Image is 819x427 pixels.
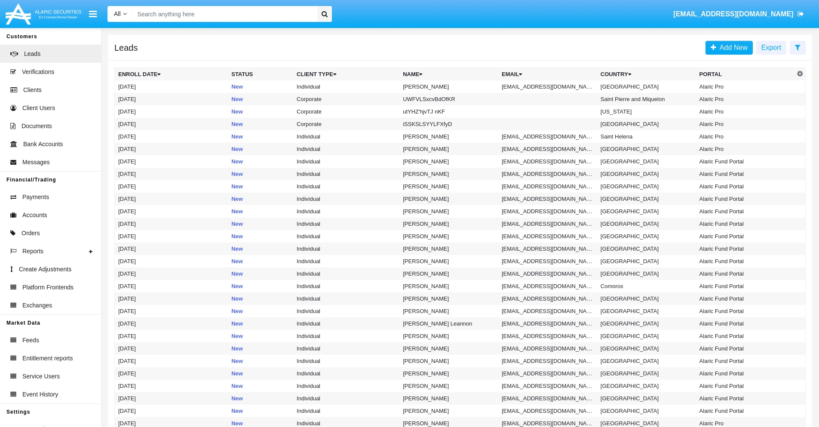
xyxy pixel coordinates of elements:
[498,280,597,292] td: [EMAIL_ADDRESS][DOMAIN_NAME]
[19,265,71,274] span: Create Adjustments
[115,230,228,243] td: [DATE]
[228,305,293,317] td: New
[597,380,696,392] td: [GEOGRAPHIC_DATA]
[293,342,399,355] td: Individual
[22,354,73,363] span: Entitlement reports
[22,301,52,310] span: Exchanges
[696,205,795,218] td: Alaric Fund Portal
[115,218,228,230] td: [DATE]
[228,93,293,105] td: New
[399,255,498,267] td: [PERSON_NAME]
[228,130,293,143] td: New
[228,80,293,93] td: New
[293,292,399,305] td: Individual
[597,255,696,267] td: [GEOGRAPHIC_DATA]
[228,392,293,405] td: New
[399,93,498,105] td: UWFVLSxcvBdOfKR
[761,44,781,51] span: Export
[228,218,293,230] td: New
[498,180,597,193] td: [EMAIL_ADDRESS][DOMAIN_NAME]
[696,80,795,93] td: Alaric Pro
[115,105,228,118] td: [DATE]
[115,392,228,405] td: [DATE]
[293,218,399,230] td: Individual
[293,305,399,317] td: Individual
[115,243,228,255] td: [DATE]
[115,330,228,342] td: [DATE]
[498,218,597,230] td: [EMAIL_ADDRESS][DOMAIN_NAME]
[115,280,228,292] td: [DATE]
[293,267,399,280] td: Individual
[228,367,293,380] td: New
[498,355,597,367] td: [EMAIL_ADDRESS][DOMAIN_NAME]
[115,342,228,355] td: [DATE]
[22,211,47,220] span: Accounts
[498,193,597,205] td: [EMAIL_ADDRESS][DOMAIN_NAME]
[498,230,597,243] td: [EMAIL_ADDRESS][DOMAIN_NAME]
[597,243,696,255] td: [GEOGRAPHIC_DATA]
[597,392,696,405] td: [GEOGRAPHIC_DATA]
[399,218,498,230] td: [PERSON_NAME]
[498,205,597,218] td: [EMAIL_ADDRESS][DOMAIN_NAME]
[696,267,795,280] td: Alaric Fund Portal
[399,355,498,367] td: [PERSON_NAME]
[228,193,293,205] td: New
[115,80,228,93] td: [DATE]
[696,93,795,105] td: Alaric Pro
[597,168,696,180] td: [GEOGRAPHIC_DATA]
[597,342,696,355] td: [GEOGRAPHIC_DATA]
[107,9,133,18] a: All
[293,193,399,205] td: Individual
[22,247,43,256] span: Reports
[21,122,52,131] span: Documents
[114,44,138,51] h5: Leads
[498,330,597,342] td: [EMAIL_ADDRESS][DOMAIN_NAME]
[696,118,795,130] td: Alaric Pro
[399,205,498,218] td: [PERSON_NAME]
[399,280,498,292] td: [PERSON_NAME]
[22,336,39,345] span: Feeds
[293,205,399,218] td: Individual
[115,193,228,205] td: [DATE]
[597,80,696,93] td: [GEOGRAPHIC_DATA]
[498,380,597,392] td: [EMAIL_ADDRESS][DOMAIN_NAME]
[115,93,228,105] td: [DATE]
[669,2,808,26] a: [EMAIL_ADDRESS][DOMAIN_NAME]
[597,218,696,230] td: [GEOGRAPHIC_DATA]
[399,367,498,380] td: [PERSON_NAME]
[498,243,597,255] td: [EMAIL_ADDRESS][DOMAIN_NAME]
[115,355,228,367] td: [DATE]
[399,168,498,180] td: [PERSON_NAME]
[597,355,696,367] td: [GEOGRAPHIC_DATA]
[696,317,795,330] td: Alaric Fund Portal
[597,155,696,168] td: [GEOGRAPHIC_DATA]
[228,118,293,130] td: New
[22,283,74,292] span: Platform Frontends
[293,230,399,243] td: Individual
[228,330,293,342] td: New
[399,180,498,193] td: [PERSON_NAME]
[399,305,498,317] td: [PERSON_NAME]
[228,155,293,168] td: New
[597,317,696,330] td: [GEOGRAPHIC_DATA]
[115,130,228,143] td: [DATE]
[4,1,83,27] img: Logo image
[597,68,696,81] th: Country
[696,292,795,305] td: Alaric Fund Portal
[399,243,498,255] td: [PERSON_NAME]
[597,143,696,155] td: [GEOGRAPHIC_DATA]
[228,267,293,280] td: New
[597,193,696,205] td: [GEOGRAPHIC_DATA]
[293,118,399,130] td: Corporate
[228,105,293,118] td: New
[293,317,399,330] td: Individual
[399,380,498,392] td: [PERSON_NAME]
[696,68,795,81] th: Portal
[756,41,786,55] button: Export
[293,80,399,93] td: Individual
[597,130,696,143] td: Saint Helena
[696,405,795,417] td: Alaric Fund Portal
[696,367,795,380] td: Alaric Fund Portal
[22,372,60,381] span: Service Users
[399,392,498,405] td: [PERSON_NAME]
